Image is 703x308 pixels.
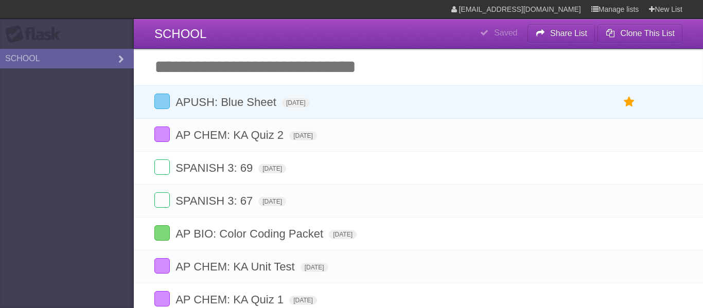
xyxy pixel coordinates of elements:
span: APUSH: Blue Sheet [175,96,279,108]
label: Done [154,192,170,208]
button: Share List [528,24,595,43]
span: [DATE] [282,98,310,107]
span: [DATE] [301,263,328,272]
span: [DATE] [329,230,357,239]
span: SPANISH 3: 69 [175,161,255,174]
span: AP CHEM: KA Quiz 1 [175,293,286,306]
span: [DATE] [258,164,286,173]
span: [DATE] [258,197,286,206]
span: SPANISH 3: 67 [175,194,255,207]
div: Flask [5,25,67,44]
label: Done [154,126,170,142]
label: Star task [620,94,639,111]
span: AP CHEM: KA Unit Test [175,260,297,273]
button: Clone This List [597,24,682,43]
label: Done [154,94,170,109]
span: [DATE] [289,296,317,305]
label: Done [154,225,170,241]
b: Share List [550,29,587,38]
span: SCHOOL [154,27,206,41]
span: [DATE] [289,131,317,140]
label: Done [154,291,170,306]
b: Clone This List [620,29,675,38]
span: AP BIO: Color Coding Packet [175,227,326,240]
b: Saved [494,28,517,37]
span: AP CHEM: KA Quiz 2 [175,129,286,141]
label: Done [154,258,170,274]
label: Done [154,159,170,175]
